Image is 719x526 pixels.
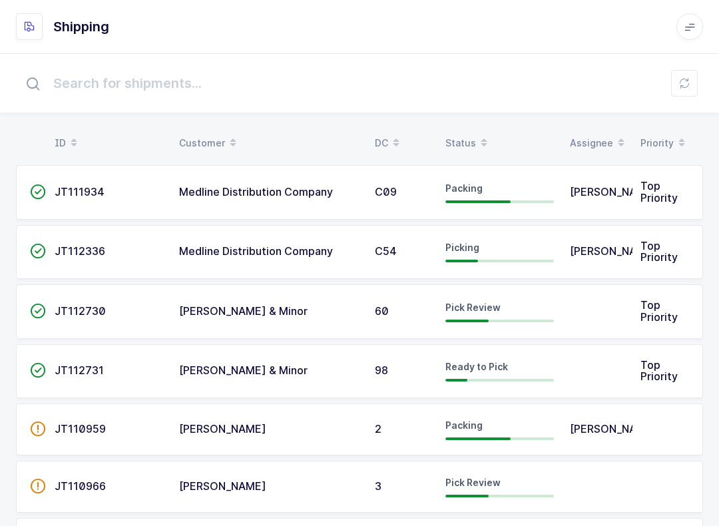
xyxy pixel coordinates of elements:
span: 60 [375,304,389,318]
div: DC [375,132,429,154]
span: [PERSON_NAME] [570,422,657,435]
span: Medline Distribution Company [179,244,333,258]
span: Top Priority [640,298,678,324]
span:  [30,422,46,435]
span:  [30,364,46,377]
div: Assignee [570,132,624,154]
div: Status [445,132,554,154]
span: JT111934 [55,185,105,198]
span: 98 [375,364,388,377]
span: JT110959 [55,422,106,435]
span:  [30,185,46,198]
span: Top Priority [640,239,678,264]
div: Customer [179,132,359,154]
span: [PERSON_NAME] [570,244,657,258]
div: ID [55,132,163,154]
span: Packing [445,182,483,194]
span: Top Priority [640,358,678,384]
span: Ready to Pick [445,361,508,372]
span:  [30,304,46,318]
span:  [30,479,46,493]
span: C54 [375,244,397,258]
span: Picking [445,242,479,253]
span: [PERSON_NAME] [570,185,657,198]
span: Top Priority [640,179,678,204]
span: 3 [375,479,381,493]
span: Pick Review [445,302,501,313]
input: Search for shipments... [16,62,703,105]
span: JT112336 [55,244,105,258]
span: [PERSON_NAME] [179,479,266,493]
span: JT112730 [55,304,106,318]
span: 2 [375,422,381,435]
span: C09 [375,185,397,198]
span: [PERSON_NAME] & Minor [179,304,308,318]
span: Pick Review [445,477,501,488]
span: JT110966 [55,479,106,493]
span: [PERSON_NAME] & Minor [179,364,308,377]
h1: Shipping [53,16,109,37]
span: Packing [445,419,483,431]
span: Medline Distribution Company [179,185,333,198]
div: Priority [640,132,690,154]
span:  [30,244,46,258]
span: JT112731 [55,364,104,377]
span: [PERSON_NAME] [179,422,266,435]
